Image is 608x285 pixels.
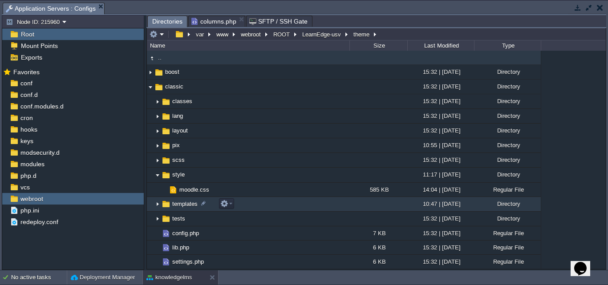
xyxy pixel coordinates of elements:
[474,138,541,152] div: Directory
[171,112,184,120] a: lang
[407,138,474,152] div: 10:55 | [DATE]
[171,215,186,222] a: tests
[474,124,541,137] div: Directory
[12,68,41,76] a: Favorites
[474,255,541,269] div: Regular File
[161,126,171,136] img: AMDAwAAAACH5BAEAAAAALAAAAAABAAEAAAICRAEAOw==
[19,195,45,203] a: webroot
[474,80,541,93] div: Directory
[161,183,168,197] img: AMDAwAAAACH5BAEAAAAALAAAAAABAAEAAAICRAEAOw==
[154,124,161,138] img: AMDAwAAAACH5BAEAAAAALAAAAAABAAEAAAICRAEAOw==
[407,212,474,225] div: 15:32 | [DATE]
[407,80,474,93] div: 15:32 | [DATE]
[161,229,171,238] img: AMDAwAAAACH5BAEAAAAALAAAAAABAAEAAAICRAEAOw==
[19,160,46,168] a: modules
[168,185,178,195] img: AMDAwAAAACH5BAEAAAAALAAAAAABAAEAAAICRAEAOw==
[474,241,541,254] div: Regular File
[475,40,541,51] div: Type
[164,83,185,90] a: classic
[171,97,194,105] a: classes
[19,218,60,226] span: redeploy.conf
[147,28,606,40] input: Click to enter the path
[195,30,206,38] button: var
[349,241,407,254] div: 6 KB
[146,273,192,282] button: knowledgelms
[171,141,181,149] a: pix
[474,94,541,108] div: Directory
[161,257,171,267] img: AMDAwAAAACH5BAEAAAAALAAAAAABAAEAAAICRAEAOw==
[19,42,59,50] a: Mount Points
[407,65,474,79] div: 15:32 | [DATE]
[178,186,211,193] a: moodle.css
[407,226,474,240] div: 15:32 | [DATE]
[154,226,161,240] img: AMDAwAAAACH5BAEAAAAALAAAAAABAAEAAAICRAEAOw==
[171,244,191,251] span: lib.php
[161,199,171,209] img: AMDAwAAAACH5BAEAAAAALAAAAAABAAEAAAICRAEAOw==
[164,68,181,76] span: boost
[154,82,164,92] img: AMDAwAAAACH5BAEAAAAALAAAAAABAAEAAAICRAEAOw==
[408,40,474,51] div: Last Modified
[19,102,65,110] span: conf.modules.d
[474,109,541,123] div: Directory
[157,54,163,61] a: ..
[147,80,154,94] img: AMDAwAAAACH5BAEAAAAALAAAAAABAAEAAAICRAEAOw==
[154,255,161,269] img: AMDAwAAAACH5BAEAAAAALAAAAAABAAEAAAICRAEAOw==
[154,153,161,167] img: AMDAwAAAACH5BAEAAAAALAAAAAABAAEAAAICRAEAOw==
[474,153,541,167] div: Directory
[19,53,44,61] a: Exports
[19,206,41,214] span: php.ini
[152,16,182,27] span: Directories
[19,183,31,191] span: vcs
[407,255,474,269] div: 15:32 | [DATE]
[6,3,96,14] span: Application Servers : Configs
[71,273,135,282] button: Deployment Manager
[474,168,541,181] div: Directory
[407,153,474,167] div: 15:32 | [DATE]
[474,197,541,211] div: Directory
[161,156,171,165] img: AMDAwAAAACH5BAEAAAAALAAAAAABAAEAAAICRAEAOw==
[19,91,39,99] a: conf.d
[154,139,161,153] img: AMDAwAAAACH5BAEAAAAALAAAAAABAAEAAAICRAEAOw==
[19,149,61,157] a: modsecurity.d
[154,197,161,211] img: AMDAwAAAACH5BAEAAAAALAAAAAABAAEAAAICRAEAOw==
[154,95,161,108] img: AMDAwAAAACH5BAEAAAAALAAAAAABAAEAAAICRAEAOw==
[19,30,36,38] a: Root
[171,258,205,265] a: settings.php
[154,68,164,77] img: AMDAwAAAACH5BAEAAAAALAAAAAABAAEAAAICRAEAOw==
[19,114,34,122] a: cron
[171,200,199,208] a: templates
[407,168,474,181] div: 11:17 | [DATE]
[154,212,161,226] img: AMDAwAAAACH5BAEAAAAALAAAAAABAAEAAAICRAEAOw==
[352,30,372,38] button: theme
[147,53,157,63] img: AMDAwAAAACH5BAEAAAAALAAAAAABAAEAAAICRAEAOw==
[215,30,231,38] button: www
[19,172,38,180] a: php.d
[474,65,541,79] div: Directory
[19,79,34,87] a: conf
[171,156,186,164] a: scss
[301,30,343,38] button: LearnEdge-usv
[171,127,189,134] a: layout
[161,214,171,224] img: AMDAwAAAACH5BAEAAAAALAAAAAABAAEAAAICRAEAOw==
[19,125,39,133] a: hooks
[171,229,200,237] a: config.php
[272,30,292,38] button: ROOT
[148,40,349,51] div: Name
[161,170,171,180] img: AMDAwAAAACH5BAEAAAAALAAAAAABAAEAAAICRAEAOw==
[407,241,474,254] div: 15:32 | [DATE]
